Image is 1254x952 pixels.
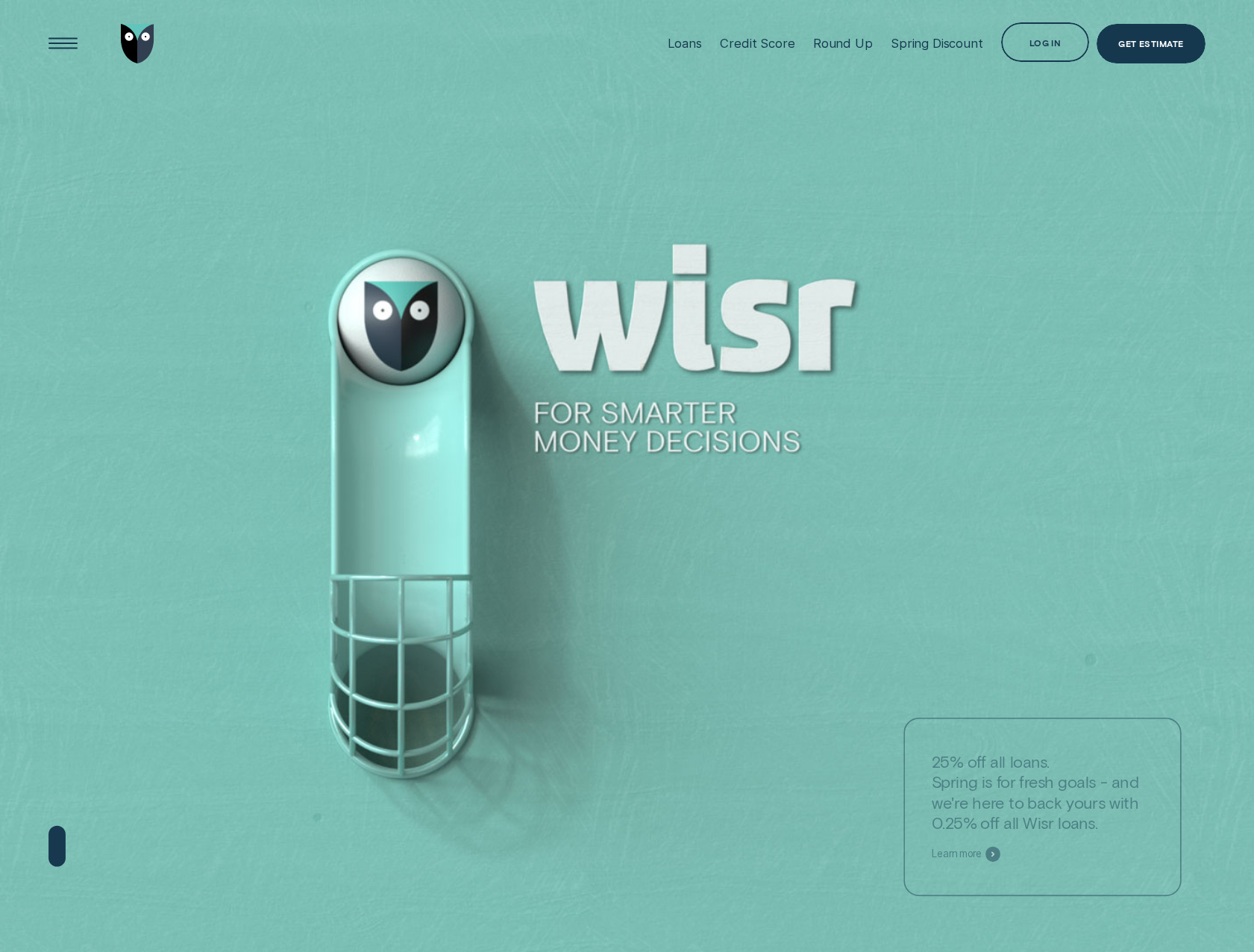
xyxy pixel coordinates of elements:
[720,36,794,51] div: Credit Score
[1097,24,1206,63] a: Get Estimate
[904,718,1182,896] a: 25% off all loans.Spring is for fresh goals - and we're here to back yours with 0.25% off all Wis...
[932,752,1153,833] p: 25% off all loans. Spring is for fresh goals - and we're here to back yours with 0.25% off all Wi...
[121,24,154,63] img: Wisr
[668,36,702,51] div: Loans
[813,36,873,51] div: Round Up
[891,36,983,51] div: Spring Discount
[1001,22,1089,62] button: Log in
[932,848,982,860] span: Learn more
[43,24,83,63] button: Open Menu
